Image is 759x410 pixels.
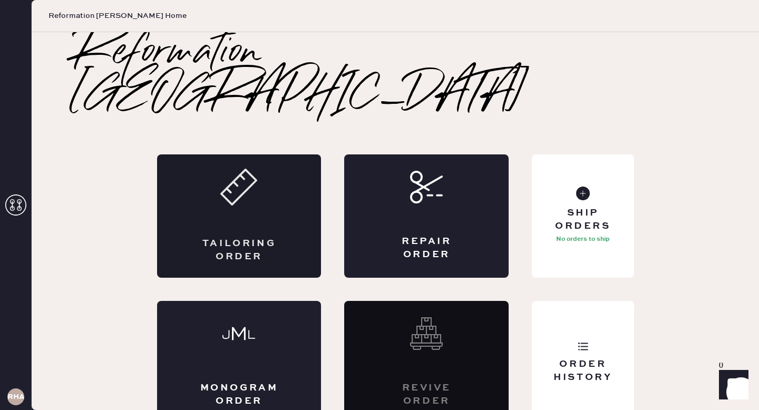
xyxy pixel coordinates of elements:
div: Order History [540,358,625,384]
p: No orders to ship [556,233,610,246]
div: Repair Order [386,235,466,261]
h2: Reformation [GEOGRAPHIC_DATA] [74,32,717,116]
div: Ship Orders [540,207,625,233]
div: Revive order [386,382,466,408]
iframe: Front Chat [709,363,754,408]
div: Monogram Order [199,382,279,408]
span: Reformation [PERSON_NAME] Home [48,11,187,21]
div: Tailoring Order [199,237,279,263]
h3: RHA [7,393,24,401]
